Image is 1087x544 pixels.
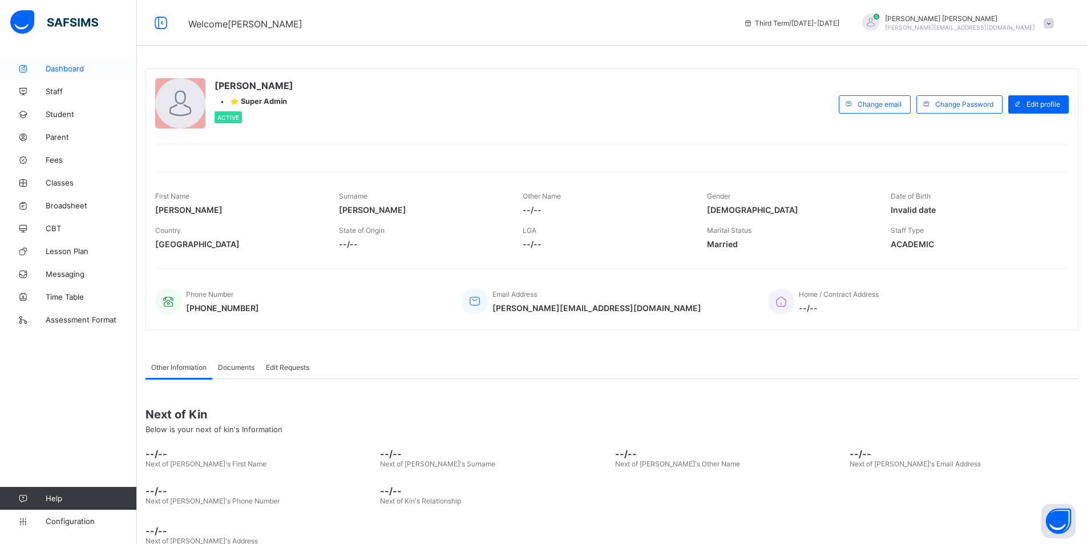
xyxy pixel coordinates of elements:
span: [DEMOGRAPHIC_DATA] [707,205,874,215]
span: --/-- [799,303,879,313]
span: [PHONE_NUMBER] [186,303,259,313]
span: Next of [PERSON_NAME]'s Email Address [850,460,981,468]
span: Email Address [492,290,537,299]
span: ACADEMIC [891,239,1057,249]
span: Welcome [PERSON_NAME] [188,18,302,30]
span: Configuration [46,517,136,526]
span: --/-- [339,239,506,249]
span: Edit Requests [266,363,309,372]
span: --/-- [380,485,609,497]
span: ⭐ Super Admin [230,97,287,106]
span: Home / Contract Address [799,290,879,299]
span: Below is your next of kin's Information [146,425,282,434]
span: --/-- [146,448,374,460]
span: Surname [339,192,367,200]
span: [PERSON_NAME][EMAIL_ADDRESS][DOMAIN_NAME] [885,24,1035,31]
span: [PERSON_NAME] [155,205,322,215]
img: safsims [10,10,98,34]
span: Dashboard [46,64,137,73]
span: Invalid date [891,205,1057,215]
span: Student [46,110,137,119]
span: Assessment Format [46,315,137,324]
span: Date of Birth [891,192,931,200]
span: Time Table [46,292,137,301]
button: Open asap [1041,504,1076,538]
span: Change email [858,100,902,108]
span: Married [707,239,874,249]
span: Change Password [935,100,993,108]
span: Documents [218,363,254,372]
span: --/-- [615,448,844,460]
span: --/-- [523,239,689,249]
span: --/-- [380,448,609,460]
span: Fees [46,155,137,164]
span: [PERSON_NAME] [215,80,293,91]
span: Messaging [46,269,137,279]
span: Other Information [151,363,207,372]
span: Next of Kin [146,408,1078,421]
span: [PERSON_NAME][EMAIL_ADDRESS][DOMAIN_NAME] [492,303,701,313]
span: Phone Number [186,290,233,299]
span: session/term information [743,19,839,27]
span: LGA [523,226,536,235]
span: --/-- [523,205,689,215]
span: [GEOGRAPHIC_DATA] [155,239,322,249]
span: [PERSON_NAME] [339,205,506,215]
span: State of Origin [339,226,385,235]
span: Next of [PERSON_NAME]'s Phone Number [146,497,280,505]
span: CBT [46,224,137,233]
span: Broadsheet [46,201,137,210]
span: Help [46,494,136,503]
span: Active [217,114,239,121]
span: First Name [155,192,189,200]
span: Staff Type [891,226,924,235]
span: --/-- [146,525,1078,537]
div: • [215,97,293,106]
span: Parent [46,132,137,142]
div: SonuGupta [851,14,1060,33]
span: Gender [707,192,730,200]
span: [PERSON_NAME] [PERSON_NAME] [885,14,1035,23]
span: Classes [46,178,137,187]
span: Marital Status [707,226,751,235]
span: Staff [46,87,137,96]
span: Next of [PERSON_NAME]'s First Name [146,460,266,468]
span: --/-- [146,485,374,497]
span: Next of [PERSON_NAME]'s Other Name [615,460,740,468]
span: Country [155,226,181,235]
span: Other Name [523,192,561,200]
span: Edit profile [1027,100,1060,108]
span: Next of Kin's Relationship [380,497,461,505]
span: Next of [PERSON_NAME]'s Surname [380,460,495,468]
span: --/-- [850,448,1078,460]
span: Lesson Plan [46,247,137,256]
